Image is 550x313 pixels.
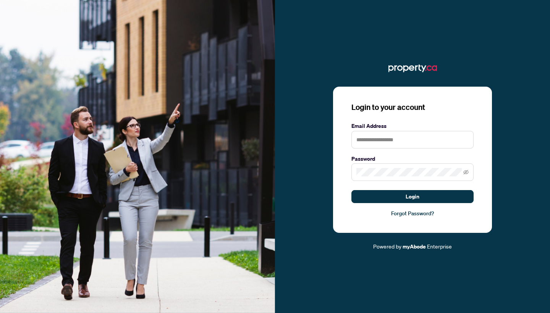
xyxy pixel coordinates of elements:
a: Forgot Password? [351,209,474,218]
label: Password [351,155,474,163]
span: Enterprise [427,243,452,250]
img: ma-logo [388,62,437,74]
span: Powered by [373,243,401,250]
a: myAbode [403,242,426,251]
button: Login [351,190,474,203]
label: Email Address [351,122,474,130]
span: Login [406,190,419,203]
h3: Login to your account [351,102,474,113]
span: eye-invisible [463,169,469,175]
